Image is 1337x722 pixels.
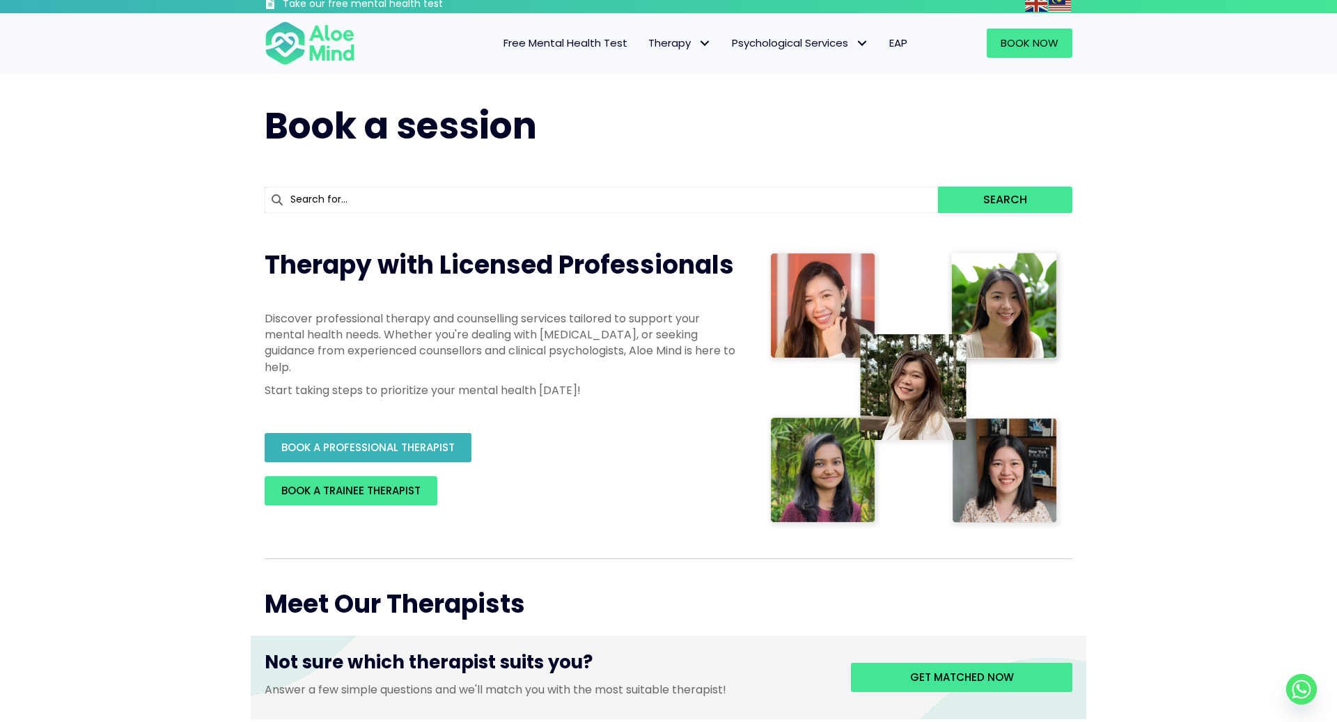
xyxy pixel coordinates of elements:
[265,682,830,698] p: Answer a few simple questions and we'll match you with the most suitable therapist!
[1286,674,1317,705] a: Whatsapp
[281,440,455,455] span: BOOK A PROFESSIONAL THERAPIST
[879,29,918,58] a: EAP
[265,433,471,462] a: BOOK A PROFESSIONAL THERAPIST
[910,670,1014,684] span: Get matched now
[373,29,918,58] nav: Menu
[648,36,711,50] span: Therapy
[1001,36,1058,50] span: Book Now
[265,382,738,398] p: Start taking steps to prioritize your mental health [DATE]!
[638,29,721,58] a: TherapyTherapy: submenu
[851,663,1072,692] a: Get matched now
[732,36,868,50] span: Psychological Services
[265,650,830,682] h3: Not sure which therapist suits you?
[852,33,872,54] span: Psychological Services: submenu
[281,483,421,498] span: BOOK A TRAINEE THERAPIST
[938,187,1072,213] button: Search
[265,476,437,505] a: BOOK A TRAINEE THERAPIST
[766,248,1064,531] img: Therapist collage
[265,586,525,622] span: Meet Our Therapists
[889,36,907,50] span: EAP
[265,311,738,375] p: Discover professional therapy and counselling services tailored to support your mental health nee...
[265,247,734,283] span: Therapy with Licensed Professionals
[694,33,714,54] span: Therapy: submenu
[721,29,879,58] a: Psychological ServicesPsychological Services: submenu
[265,20,355,66] img: Aloe mind Logo
[987,29,1072,58] a: Book Now
[493,29,638,58] a: Free Mental Health Test
[265,187,938,213] input: Search for...
[265,100,537,151] span: Book a session
[503,36,627,50] span: Free Mental Health Test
